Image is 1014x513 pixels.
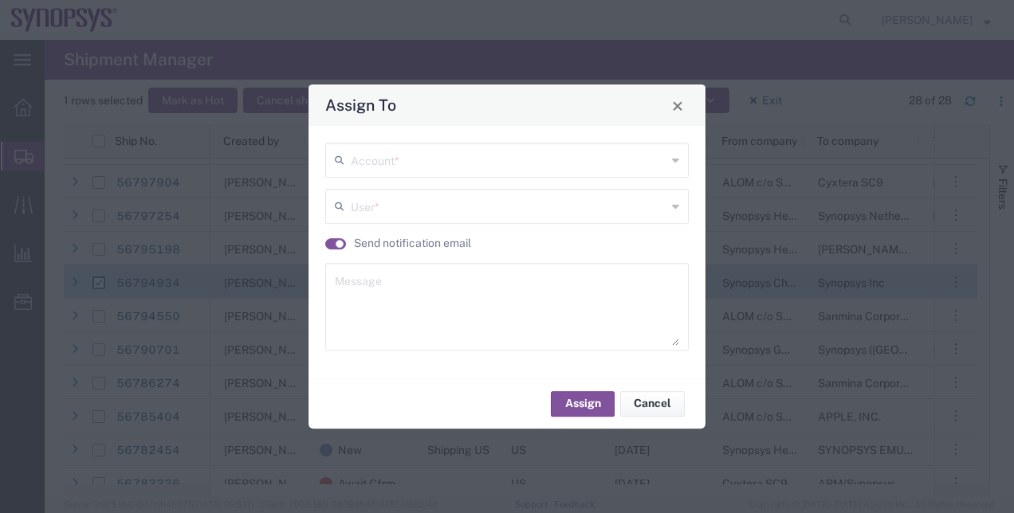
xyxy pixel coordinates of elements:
[551,391,615,417] button: Assign
[354,235,471,252] label: Send notification email
[325,94,396,117] h4: Assign To
[620,391,685,417] button: Cancel
[666,94,689,116] button: Close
